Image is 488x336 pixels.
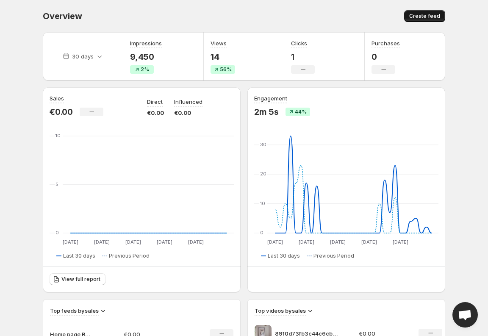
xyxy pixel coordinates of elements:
p: €0.00 [147,108,164,117]
p: 30 days [72,52,94,61]
p: 14 [211,52,235,62]
text: 0 [55,230,59,236]
p: Influenced [174,97,202,106]
text: [DATE] [330,239,346,245]
span: 2% [141,66,149,73]
p: 1 [291,52,315,62]
span: Previous Period [109,253,150,259]
text: 10 [260,200,265,206]
h3: Top feeds by sales [50,306,99,315]
h3: Top videos by sales [255,306,306,315]
button: Create feed [404,10,445,22]
text: 20 [260,171,266,177]
text: [DATE] [267,239,283,245]
p: 2m 5s [254,107,279,117]
text: 5 [55,181,58,187]
span: Overview [43,11,82,21]
text: [DATE] [393,239,408,245]
text: 30 [260,142,266,147]
p: €0.00 [50,107,73,117]
h3: Purchases [372,39,400,47]
h3: Sales [50,94,64,103]
h3: Clicks [291,39,307,47]
text: [DATE] [125,239,141,245]
span: Last 30 days [63,253,95,259]
span: Last 30 days [268,253,300,259]
text: [DATE] [361,239,377,245]
h3: Views [211,39,227,47]
a: View full report [50,273,105,285]
span: 44% [295,108,307,115]
text: [DATE] [157,239,172,245]
text: [DATE] [299,239,314,245]
h3: Engagement [254,94,287,103]
text: [DATE] [188,239,204,245]
h3: Impressions [130,39,162,47]
span: Create feed [409,13,440,19]
p: Direct [147,97,163,106]
text: 10 [55,133,61,139]
text: [DATE] [94,239,110,245]
p: 9,450 [130,52,162,62]
text: [DATE] [63,239,78,245]
span: 56% [220,66,232,73]
span: Previous Period [313,253,354,259]
p: €0.00 [174,108,202,117]
div: Open chat [452,302,478,328]
text: 0 [260,230,263,236]
span: View full report [61,276,100,283]
p: 0 [372,52,400,62]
